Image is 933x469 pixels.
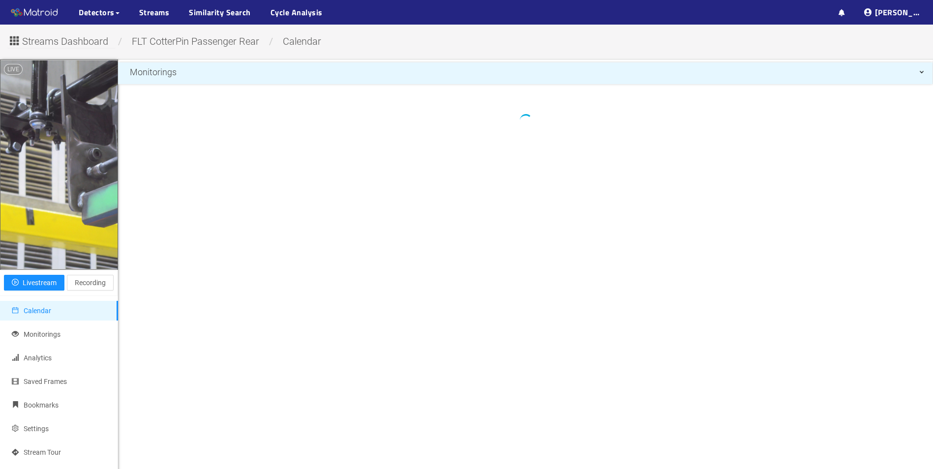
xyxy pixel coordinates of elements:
[24,425,49,433] span: Settings
[67,275,114,291] button: Recording
[271,6,323,18] a: Cycle Analysis
[12,425,19,432] span: setting
[118,62,933,82] div: Monitorings
[4,275,64,291] button: play-circleLivestream
[0,60,118,268] img: 68e0728955edf5946fd6274f_full.jpg
[12,279,19,287] span: play-circle
[139,6,170,18] a: Streams
[12,307,19,314] span: calendar
[24,354,52,362] span: Analytics
[267,35,275,47] span: /
[24,401,59,409] span: Bookmarks
[23,277,57,288] span: Livestream
[75,277,106,288] span: Recording
[79,6,115,18] span: Detectors
[124,35,267,47] span: FLT CotterPin Passenger Rear
[10,5,59,20] img: Matroid logo
[22,34,108,49] span: Streams Dashboard
[7,38,116,46] a: Streams Dashboard
[275,35,329,47] span: calendar
[130,67,177,77] span: Monitorings
[24,378,67,385] span: Saved Frames
[7,66,19,73] span: LIVE
[7,32,116,48] button: Streams Dashboard
[189,6,251,18] a: Similarity Search
[24,330,60,338] span: Monitorings
[116,35,124,47] span: /
[24,307,51,315] span: Calendar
